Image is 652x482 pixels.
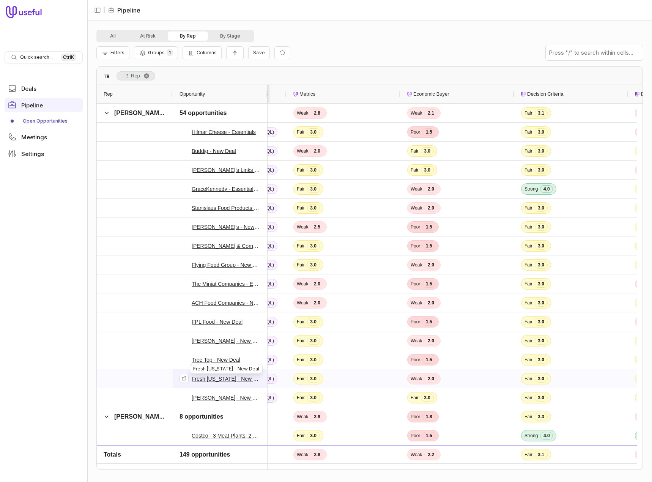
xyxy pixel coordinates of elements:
[297,243,305,249] span: Fair
[422,280,435,288] span: 1.5
[134,46,178,59] button: Group Pipeline
[180,90,205,99] span: Opportunity
[192,431,261,440] a: Costco - 3 Meat Plants, 2 Packing Plants
[297,281,308,287] span: Weak
[524,300,532,306] span: Fair
[411,319,420,325] span: Poor
[524,319,532,325] span: Fair
[535,242,548,250] span: 3.0
[190,364,263,374] div: Fresh [US_STATE] - New Deal
[297,338,305,344] span: Fair
[424,337,437,345] span: 2.0
[524,395,532,401] span: Fair
[5,115,83,127] div: Pipeline submenu
[307,318,320,326] span: 3.0
[310,223,323,231] span: 2.5
[192,260,261,269] a: Flying Food Group - New Deal
[422,432,435,439] span: 1.5
[411,205,422,211] span: Weak
[297,414,308,420] span: Weak
[297,395,305,401] span: Fair
[535,261,548,269] span: 3.0
[524,452,532,458] span: Fair
[98,32,128,41] button: All
[307,375,320,383] span: 3.0
[299,90,315,99] span: Metrics
[192,355,240,364] a: Tree Top - New Deal
[535,109,548,117] span: 3.1
[297,433,305,439] span: Fair
[310,280,323,288] span: 2.0
[535,299,548,307] span: 3.0
[21,151,44,157] span: Settings
[524,243,532,249] span: Fair
[535,128,548,136] span: 3.0
[524,110,532,116] span: Fair
[192,184,261,194] a: GraceKennedy - Essentials, 3 sites
[167,49,173,56] span: 1
[524,167,532,173] span: Fair
[521,85,621,103] div: Decision Criteria
[535,147,548,155] span: 3.0
[524,376,532,382] span: Fair
[535,318,548,326] span: 3.0
[117,71,155,80] div: Row Groups
[310,109,323,117] span: 2.8
[411,414,420,420] span: Poor
[546,45,643,60] input: Press "/" to search within cells...
[192,336,261,345] a: [PERSON_NAME] - New Deal
[310,413,323,421] span: 2.9
[5,82,83,95] a: Deals
[197,50,217,55] span: Columns
[117,71,155,80] span: Rep. Press ENTER to sort. Press DELETE to remove
[307,166,320,174] span: 3.0
[411,243,420,249] span: Poor
[524,262,532,268] span: Fair
[535,394,548,402] span: 3.0
[411,224,420,230] span: Poor
[524,281,532,287] span: Fair
[297,319,305,325] span: Fair
[421,166,434,174] span: 3.0
[307,451,320,458] span: 3.0
[310,299,323,307] span: 2.0
[411,148,419,154] span: Fair
[307,432,320,439] span: 3.0
[21,134,47,140] span: Meetings
[21,102,43,108] span: Pipeline
[524,205,532,211] span: Fair
[422,356,435,364] span: 1.5
[424,299,437,307] span: 2.0
[424,261,437,269] span: 2.0
[524,129,532,135] span: Fair
[192,279,261,288] a: The Miniat Companies - Essentials, Ignition
[422,413,435,421] span: 1.8
[297,357,305,363] span: Fair
[192,146,236,156] a: Buddig - New Deal
[297,167,305,173] span: Fair
[307,128,320,136] span: 3.0
[307,261,320,269] span: 3.0
[407,85,507,103] div: Economic Buyer
[411,376,422,382] span: Weak
[114,413,165,420] span: [PERSON_NAME]
[535,356,548,364] span: 3.0
[540,432,553,439] span: 4.0
[297,186,305,192] span: Fair
[297,262,305,268] span: Fair
[192,241,261,250] a: [PERSON_NAME] & Company Inc. - Supplier
[110,50,124,55] span: Filters
[424,109,437,117] span: 2.1
[297,452,305,458] span: Fair
[310,147,323,155] span: 2.0
[524,224,532,230] span: Fair
[168,32,208,41] button: By Rep
[307,356,320,364] span: 3.0
[422,242,435,250] span: 1.5
[422,128,435,136] span: 1.5
[411,186,422,192] span: Weak
[411,262,422,268] span: Weak
[411,129,420,135] span: Poor
[535,204,548,212] span: 3.0
[226,46,244,60] button: Collapse all rows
